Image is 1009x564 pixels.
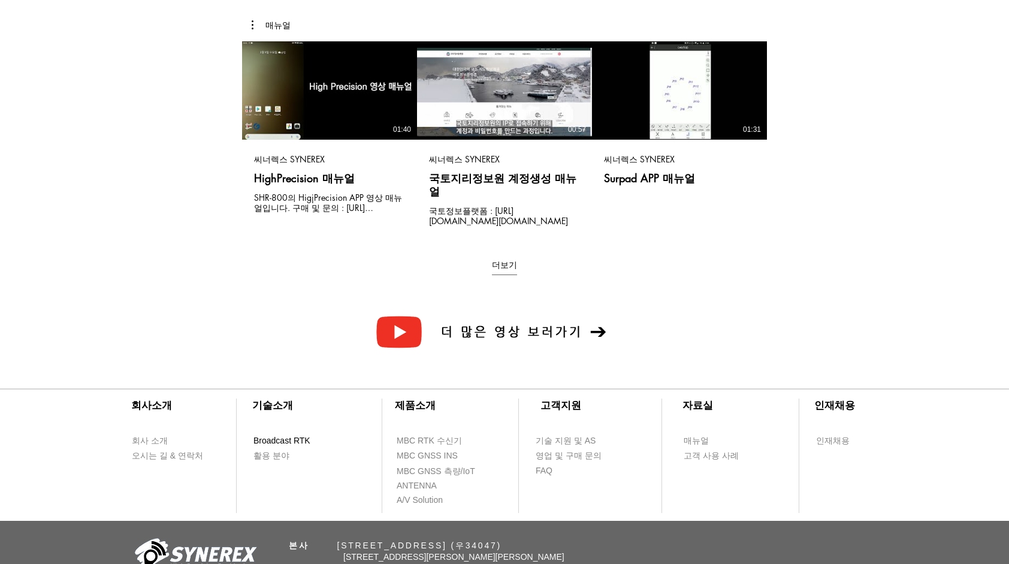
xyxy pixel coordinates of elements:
a: Broadcast RTK [253,433,322,448]
span: FAQ [536,465,552,477]
a: FAQ [535,463,604,478]
span: 매뉴얼 [684,435,709,447]
span: 본사 [289,541,309,550]
a: 활용 분야 [253,448,322,463]
span: 영업 및 구매 문의 [536,450,602,462]
h3: 국토지리정보원 계정생성 매뉴얼 [429,170,580,199]
span: Broadcast RTK [253,435,310,447]
a: 영업 및 구매 문의 [535,448,604,463]
span: 오시는 길 & 연락처 [132,450,203,462]
div: 채널에 3개의 동영상이 있습니다. 더 많은 동영상을 확인하세요. [240,39,769,230]
span: ​인재채용 [814,400,855,411]
button: More actions for 매뉴얼 [252,20,291,30]
span: A/V Solution [397,494,443,506]
span: [STREET_ADDRESS][PERSON_NAME][PERSON_NAME] [343,552,564,562]
button: 씨너렉스 SYNEREX국토지리정보원 계정생성 매뉴얼국토정보플랫폼 : http://map.ngii.go.kr/mn/mainPage.do [417,140,592,227]
a: MBC RTK 수신기 [396,433,486,448]
div: 씨너렉스 SYNEREX [429,154,500,164]
iframe: Wix Chat [871,512,1009,564]
div: 01:40 [393,125,411,134]
span: MBC GNSS 측량/IoT [397,466,475,478]
div: 매뉴얼 [265,20,291,30]
a: A/V Solution [396,493,465,508]
span: ​제품소개 [395,400,436,411]
span: 회사 소개 [132,435,168,447]
button: 더보기 [492,260,517,276]
h3: Surpad APP 매뉴얼 [604,170,695,186]
span: ​고객지원 [540,400,581,411]
button: 씨너렉스 SYNEREXHighPrecision 매뉴얼SHR-800의 HigjPrecision APP 영상 매뉴얼입니다. 구매 및 문의 : https://synerex.kr [242,140,417,213]
div: 씨너렉스 SYNEREX [604,154,675,164]
span: ​기술소개 [252,400,293,411]
a: MBC GNSS 측량/IoT [396,464,501,479]
a: 오시는 길 & 연락처 [131,448,212,463]
span: MBC GNSS INS [397,450,458,462]
a: 기술 지원 및 AS [535,433,625,448]
span: 기술 지원 및 AS [536,435,596,447]
span: ANTENNA [397,480,437,492]
a: 회사 소개 [131,433,200,448]
span: 인재채용 [816,435,850,447]
div: SHR-800의 HigjPrecision APP 영상 매뉴얼입니다. 구매 및 문의 : https://synerex.kr [254,192,405,214]
div: 01:31 [743,125,761,134]
h3: HighPrecision 매뉴얼 [254,170,355,186]
span: 활용 분야 [253,450,289,462]
a: ANTENNA [396,478,465,493]
a: 더 많은 영상 보러가기 [427,318,623,345]
div: 00:57 [568,125,586,134]
span: 고객 사용 사례 [684,450,739,462]
img: 다운로드-removebg-preview.png [374,307,424,357]
a: 고객 사용 사례 [683,448,752,463]
span: 더 많은 영상 보러가기 [441,325,583,339]
a: MBC GNSS INS [396,448,471,463]
button: 씨너렉스 SYNEREXSurpad APP 매뉴얼 [592,140,767,186]
div: 국토정보플랫폼 : http://map.ngii.go.kr/mn/mainPage.do [429,205,580,227]
span: ​자료실 [682,400,713,411]
div: 씨너렉스 SYNEREX [254,154,325,164]
span: MBC RTK 수신기 [397,435,462,447]
a: 인재채용 [815,433,872,448]
a: 매뉴얼 [683,433,752,448]
span: ​ [STREET_ADDRESS] (우34047) [289,541,502,550]
span: ​회사소개 [131,400,172,411]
